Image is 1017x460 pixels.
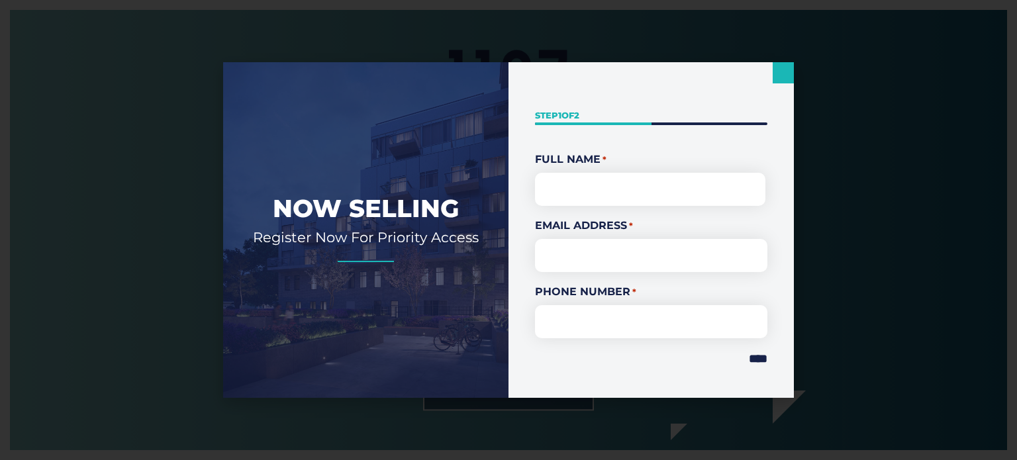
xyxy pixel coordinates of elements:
p: Step of [535,109,767,122]
a: Close [773,62,794,83]
label: Email Address [535,218,767,234]
h2: Register Now For Priority Access [243,228,489,246]
span: 1 [558,110,561,120]
label: Phone Number [535,284,767,300]
h2: Now Selling [243,193,489,224]
span: 2 [574,110,579,120]
legend: Full Name [535,152,767,167]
